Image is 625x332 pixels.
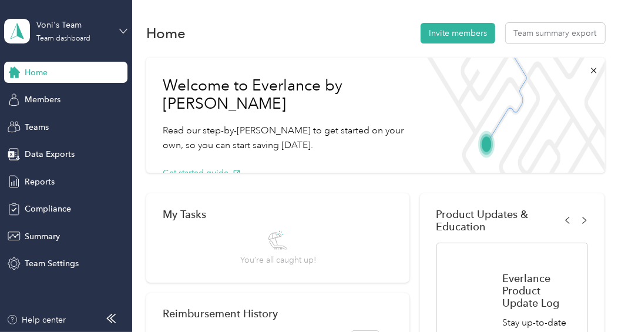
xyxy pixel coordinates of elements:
span: Teams [25,121,49,133]
button: Get started guide [163,167,241,179]
h2: Reimbursement History [163,307,278,320]
span: Members [25,93,61,106]
h1: Home [146,27,186,39]
span: Reports [25,176,55,188]
span: Data Exports [25,148,75,160]
button: Help center [6,314,66,326]
span: Summary [25,230,60,243]
span: Product Updates & Education [436,208,564,233]
iframe: Everlance-gr Chat Button Frame [559,266,625,332]
span: Home [25,66,48,79]
button: Invite members [421,23,495,43]
span: You’re all caught up! [240,254,316,266]
h1: Everlance Product Update Log [503,272,576,309]
span: Compliance [25,203,71,215]
button: Team summary export [506,23,605,43]
p: Read our step-by-[PERSON_NAME] to get started on your own, so you can start saving [DATE]. [163,123,404,152]
span: Team Settings [25,257,79,270]
h1: Welcome to Everlance by [PERSON_NAME] [163,76,404,113]
div: My Tasks [163,208,393,220]
div: Team dashboard [36,35,90,42]
img: Welcome to everlance [420,58,604,173]
div: Voni's Team [36,19,110,31]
